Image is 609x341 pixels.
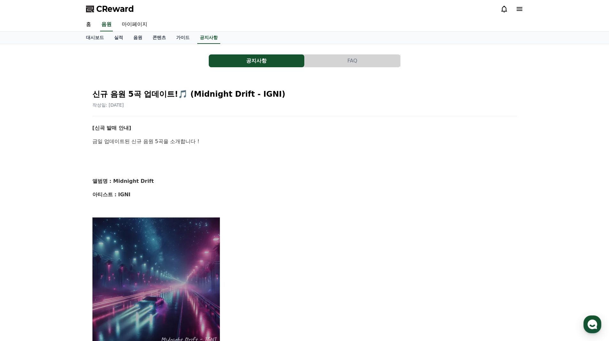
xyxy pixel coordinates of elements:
[92,137,517,146] p: 금일 업데이트된 신규 음원 5곡을 소개합니다 !
[92,89,517,99] h2: 신규 음원 5곡 업데이트!🎵 (Midnight Drift - IGNI)
[86,4,134,14] a: CReward
[197,32,220,44] a: 공지사항
[118,191,130,198] strong: IGNI
[305,54,400,67] button: FAQ
[305,54,401,67] a: FAQ
[171,32,195,44] a: 가이드
[128,32,147,44] a: 음원
[209,54,304,67] button: 공지사항
[81,18,96,31] a: 홈
[92,125,131,131] strong: [신곡 발매 안내]
[109,32,128,44] a: 실적
[100,18,113,31] a: 음원
[92,102,124,108] span: 작성일: [DATE]
[92,178,154,184] strong: 앨범명 : Midnight Drift
[117,18,152,31] a: 마이페이지
[92,191,117,198] strong: 아티스트 :
[96,4,134,14] span: CReward
[147,32,171,44] a: 콘텐츠
[81,32,109,44] a: 대시보드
